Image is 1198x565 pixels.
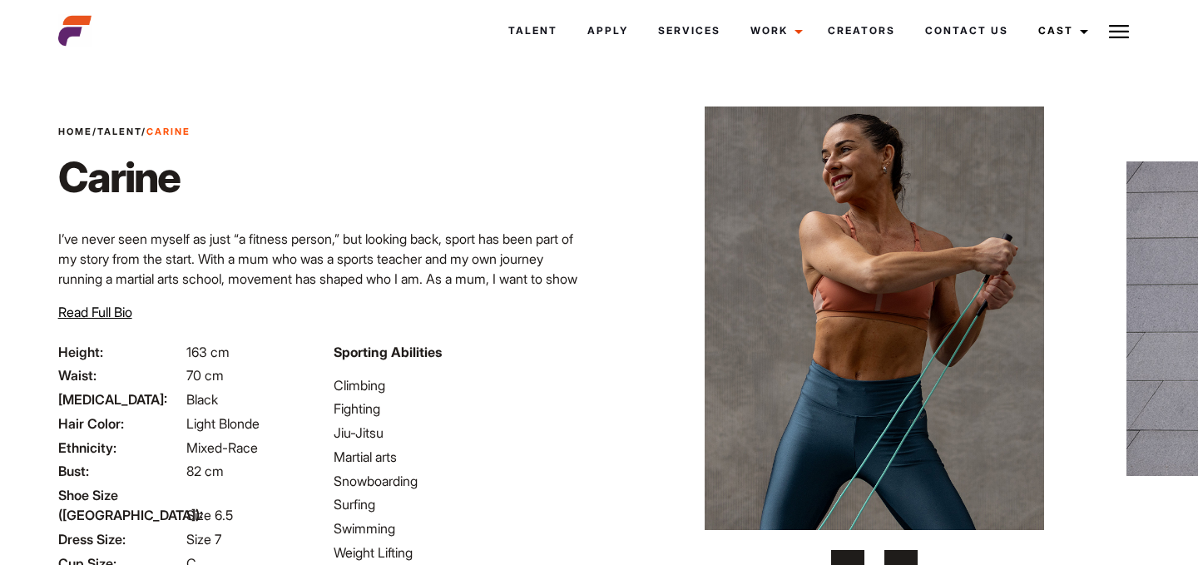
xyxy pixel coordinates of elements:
[58,14,92,47] img: cropped-aefm-brand-fav-22-square.png
[186,463,224,479] span: 82 cm
[58,304,132,320] span: Read Full Bio
[58,342,183,362] span: Height:
[334,344,442,360] strong: Sporting Abilities
[186,367,224,384] span: 70 cm
[58,529,183,549] span: Dress Size:
[334,471,589,491] li: Snowboarding
[813,8,910,53] a: Creators
[58,461,183,481] span: Bust:
[572,8,643,53] a: Apply
[58,414,183,434] span: Hair Color:
[58,126,92,137] a: Home
[334,375,589,395] li: Climbing
[910,8,1023,53] a: Contact Us
[58,152,191,202] h1: Carine
[186,439,258,456] span: Mixed-Race
[1109,22,1129,42] img: Burger icon
[58,438,183,458] span: Ethnicity:
[58,485,183,525] span: Shoe Size ([GEOGRAPHIC_DATA]):
[58,125,191,139] span: / /
[334,447,589,467] li: Martial arts
[186,344,230,360] span: 163 cm
[186,391,218,408] span: Black
[334,494,589,514] li: Surfing
[58,302,132,322] button: Read Full Bio
[58,365,183,385] span: Waist:
[97,126,141,137] a: Talent
[146,126,191,137] strong: Carine
[334,543,589,563] li: Weight Lifting
[334,423,589,443] li: Jiu-Jitsu
[334,518,589,538] li: Swimming
[493,8,572,53] a: Talent
[735,8,813,53] a: Work
[186,507,233,523] span: Size 6.5
[58,229,589,349] p: I’ve never seen myself as just “a fitness person,” but looking back, sport has been part of my st...
[643,8,735,53] a: Services
[186,415,260,432] span: Light Blonde
[334,399,589,419] li: Fighting
[186,531,221,548] span: Size 7
[1023,8,1098,53] a: Cast
[58,389,183,409] span: [MEDICAL_DATA]:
